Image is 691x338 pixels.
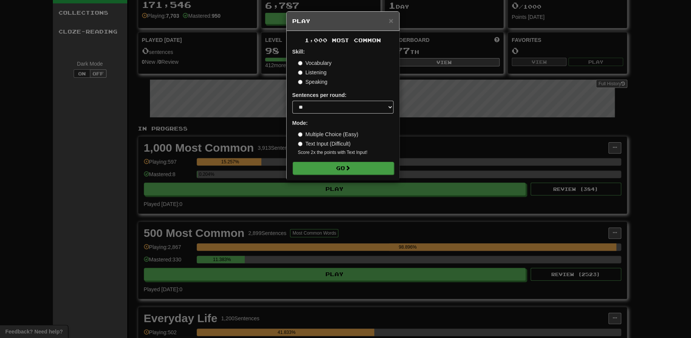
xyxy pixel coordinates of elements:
label: Vocabulary [298,59,332,67]
button: Close [389,17,393,25]
h5: Play [292,17,393,25]
span: 1,000 Most Common [305,37,381,43]
strong: Skill: [292,49,305,55]
label: Multiple Choice (Easy) [298,131,358,138]
button: Go [293,162,394,175]
label: Sentences per round: [292,91,347,99]
input: Multiple Choice (Easy) [298,132,303,137]
span: × [389,16,393,25]
strong: Mode: [292,120,308,126]
input: Text Input (Difficult) [298,141,303,146]
label: Text Input (Difficult) [298,140,351,147]
input: Vocabulary [298,61,303,66]
label: Listening [298,69,327,76]
small: Score 2x the points with Text Input ! [298,149,393,156]
label: Speaking [298,78,327,86]
input: Speaking [298,80,303,84]
input: Listening [298,70,303,75]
